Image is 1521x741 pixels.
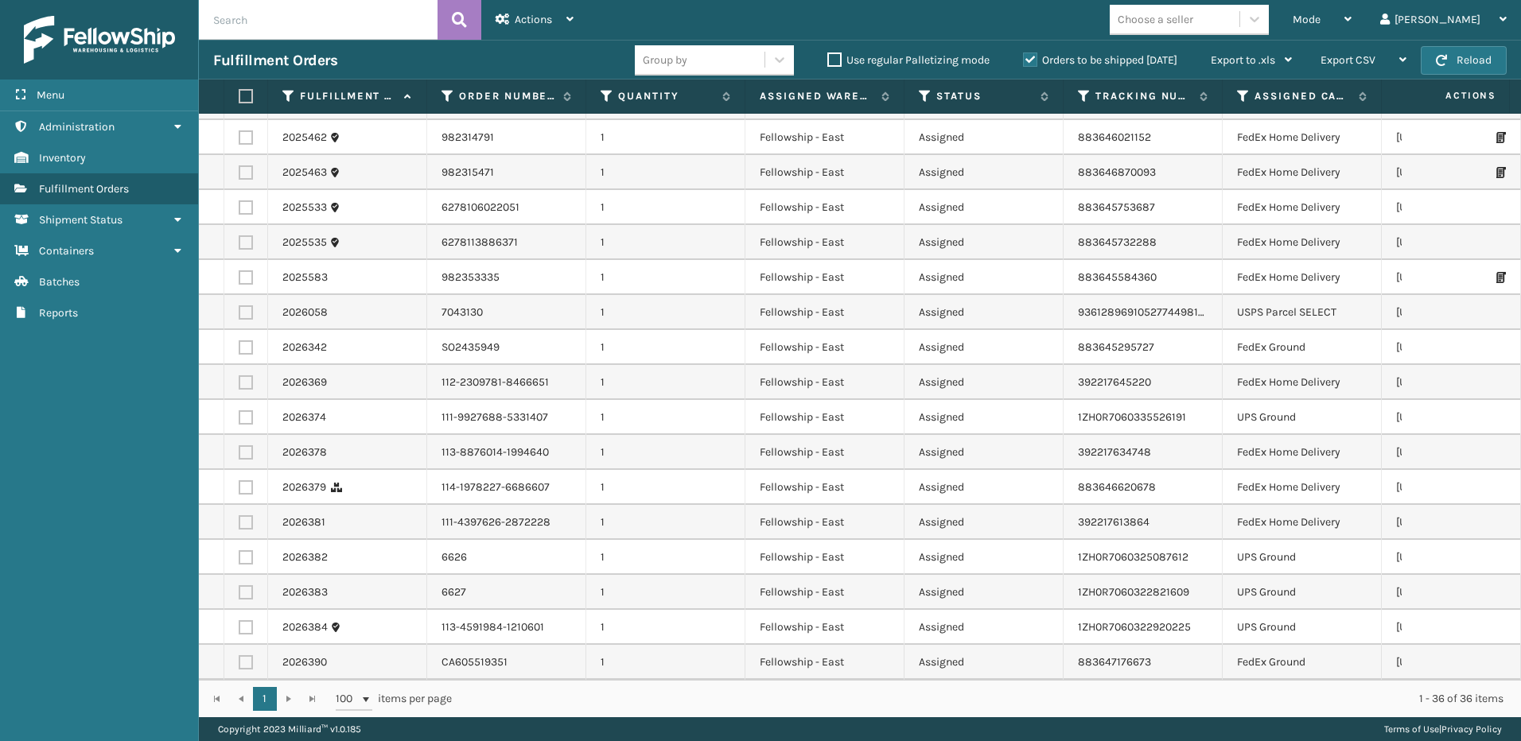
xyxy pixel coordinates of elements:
[904,435,1064,470] td: Assigned
[24,16,175,64] img: logo
[1321,53,1375,67] span: Export CSV
[336,687,452,711] span: items per page
[427,225,586,260] td: 6278113886371
[1223,295,1382,330] td: USPS Parcel SELECT
[282,584,328,600] a: 2026383
[427,610,586,645] td: 113-4591984-1210601
[1023,53,1177,67] label: Orders to be shipped [DATE]
[282,270,328,285] a: 2025583
[427,505,586,540] td: 111-4397626-2872228
[282,130,327,145] a: 2025462
[427,645,586,680] td: CA605519351
[586,435,745,470] td: 1
[39,182,129,196] span: Fulfillment Orders
[1078,130,1151,144] a: 883646021152
[282,374,327,390] a: 2026369
[1223,260,1382,295] td: FedEx Home Delivery
[1223,330,1382,365] td: FedEx Ground
[1223,435,1382,470] td: FedEx Home Delivery
[1223,540,1382,575] td: UPS Ground
[827,53,990,67] label: Use regular Palletizing mode
[1078,200,1155,214] a: 883645753687
[1078,410,1186,424] a: 1ZH0R7060335526191
[760,89,873,103] label: Assigned Warehouse
[1223,505,1382,540] td: FedEx Home Delivery
[1223,365,1382,400] td: FedEx Home Delivery
[1496,272,1506,283] i: Print Packing Slip
[586,400,745,435] td: 1
[39,244,94,258] span: Containers
[904,155,1064,190] td: Assigned
[745,645,904,680] td: Fellowship - East
[745,260,904,295] td: Fellowship - East
[745,120,904,155] td: Fellowship - East
[904,505,1064,540] td: Assigned
[282,549,328,565] a: 2026382
[904,645,1064,680] td: Assigned
[427,540,586,575] td: 6626
[745,365,904,400] td: Fellowship - East
[1211,53,1275,67] span: Export to .xls
[39,213,123,227] span: Shipment Status
[618,89,714,103] label: Quantity
[282,339,327,355] a: 2026342
[745,610,904,645] td: Fellowship - East
[253,687,277,711] a: 1
[1078,375,1151,389] a: 392217645220
[586,225,745,260] td: 1
[586,155,745,190] td: 1
[213,51,337,70] h3: Fulfillment Orders
[1255,89,1351,103] label: Assigned Carrier Service
[586,505,745,540] td: 1
[282,619,328,635] a: 2026384
[427,120,586,155] td: 982314791
[1095,89,1192,103] label: Tracking Number
[427,260,586,295] td: 982353335
[37,88,64,102] span: Menu
[1223,470,1382,505] td: FedEx Home Delivery
[1223,610,1382,645] td: UPS Ground
[586,190,745,225] td: 1
[1441,724,1502,735] a: Privacy Policy
[282,200,327,215] a: 2025533
[218,717,361,741] p: Copyright 2023 Milliard™ v 1.0.185
[1078,515,1150,529] a: 392217613864
[459,89,555,103] label: Order Number
[427,330,586,365] td: SO2435949
[904,225,1064,260] td: Assigned
[1078,620,1191,634] a: 1ZH0R7060322920225
[1223,575,1382,610] td: UPS Ground
[745,155,904,190] td: Fellowship - East
[39,151,86,165] span: Inventory
[586,365,745,400] td: 1
[1078,550,1188,564] a: 1ZH0R7060325087612
[904,575,1064,610] td: Assigned
[1293,13,1321,26] span: Mode
[336,691,360,707] span: 100
[586,295,745,330] td: 1
[39,120,115,134] span: Administration
[745,400,904,435] td: Fellowship - East
[282,514,325,530] a: 2026381
[904,540,1064,575] td: Assigned
[282,479,326,495] a: 2026379
[282,444,327,460] a: 2026378
[904,330,1064,365] td: Assigned
[745,330,904,365] td: Fellowship - East
[1078,305,1212,319] a: 9361289691052774498138
[282,654,327,670] a: 2026390
[904,190,1064,225] td: Assigned
[1223,190,1382,225] td: FedEx Home Delivery
[282,235,327,250] a: 2025535
[1223,155,1382,190] td: FedEx Home Delivery
[282,305,328,320] a: 2026058
[427,190,586,225] td: 6278106022051
[1118,11,1193,28] div: Choose a seller
[1223,645,1382,680] td: FedEx Ground
[586,470,745,505] td: 1
[1384,717,1502,741] div: |
[904,610,1064,645] td: Assigned
[1223,120,1382,155] td: FedEx Home Delivery
[745,190,904,225] td: Fellowship - East
[586,575,745,610] td: 1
